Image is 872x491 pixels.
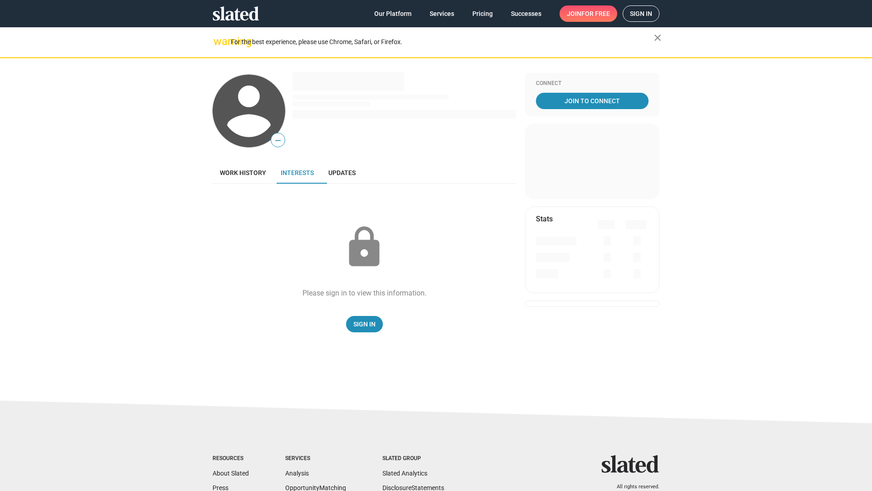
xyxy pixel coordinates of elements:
[504,5,549,22] a: Successes
[382,455,444,462] div: Slated Group
[353,316,376,332] span: Sign In
[281,169,314,176] span: Interests
[285,455,346,462] div: Services
[302,288,426,298] div: Please sign in to view this information.
[271,135,285,146] span: —
[472,5,493,22] span: Pricing
[213,36,224,47] mat-icon: warning
[652,32,663,43] mat-icon: close
[422,5,461,22] a: Services
[630,6,652,21] span: Sign in
[567,5,610,22] span: Join
[321,162,363,184] a: Updates
[367,5,419,22] a: Our Platform
[231,36,654,48] div: For the best experience, please use Chrome, Safari, or Firefox.
[560,5,617,22] a: Joinfor free
[328,169,356,176] span: Updates
[536,214,553,224] mat-card-title: Stats
[511,5,541,22] span: Successes
[382,470,427,477] a: Slated Analytics
[213,162,273,184] a: Work history
[342,225,387,270] mat-icon: lock
[581,5,610,22] span: for free
[536,93,649,109] a: Join To Connect
[623,5,659,22] a: Sign in
[213,470,249,477] a: About Slated
[213,455,249,462] div: Resources
[538,93,647,109] span: Join To Connect
[430,5,454,22] span: Services
[374,5,411,22] span: Our Platform
[346,316,383,332] a: Sign In
[285,470,309,477] a: Analysis
[536,80,649,87] div: Connect
[465,5,500,22] a: Pricing
[273,162,321,184] a: Interests
[220,169,266,176] span: Work history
